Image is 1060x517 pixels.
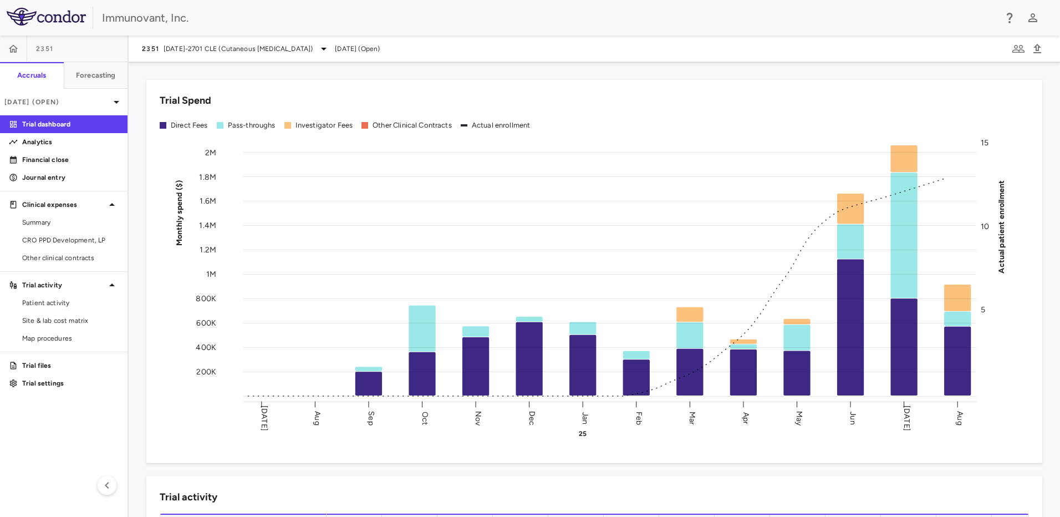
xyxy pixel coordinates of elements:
[335,44,380,54] span: [DATE] (Open)
[160,490,217,505] h6: Trial activity
[473,410,483,425] text: Nov
[22,280,105,290] p: Trial activity
[7,8,86,26] img: logo-full-SnFGN8VE.png
[22,333,119,343] span: Map procedures
[228,120,276,130] div: Pass-throughs
[997,180,1006,273] tspan: Actual patient enrollment
[171,120,208,130] div: Direct Fees
[981,305,985,315] tspan: 5
[579,430,587,438] text: 25
[4,97,110,107] p: [DATE] (Open)
[848,412,858,424] text: Jun
[200,245,216,255] tspan: 1.2M
[22,253,119,263] span: Other clinical contracts
[22,361,119,371] p: Trial files
[206,270,216,279] tspan: 1M
[472,120,531,130] div: Actual enrollment
[22,235,119,245] span: CRO PPD Development, LP
[22,119,119,129] p: Trial dashboard
[22,200,105,210] p: Clinical expenses
[420,411,430,424] text: Oct
[196,343,216,352] tspan: 400K
[295,120,353,130] div: Investigator Fees
[196,318,216,328] tspan: 600K
[313,411,322,425] text: Aug
[366,411,376,425] text: Sep
[17,70,46,80] h6: Accruals
[102,9,996,26] div: Immunovant, Inc.
[160,93,211,108] h6: Trial Spend
[142,44,159,53] span: 2351
[76,70,116,80] h6: Forecasting
[259,406,269,431] text: [DATE]
[902,406,911,431] text: [DATE]
[22,378,119,388] p: Trial settings
[22,298,119,308] span: Patient activity
[200,196,216,206] tspan: 1.6M
[36,44,53,53] span: 2351
[955,411,965,425] text: Aug
[687,411,697,424] text: Mar
[199,221,216,230] tspan: 1.4M
[22,316,119,326] span: Site & lab cost matrix
[22,137,119,147] p: Analytics
[164,44,313,54] span: [DATE]-2701 CLE (Cutaneous [MEDICAL_DATA])
[22,155,119,165] p: Financial close
[22,173,119,183] p: Journal entry
[981,138,988,148] tspan: 15
[981,221,989,231] tspan: 10
[199,172,216,181] tspan: 1.8M
[634,411,644,424] text: Feb
[794,410,804,425] text: May
[196,294,216,303] tspan: 800K
[741,412,751,424] text: Apr
[205,148,216,157] tspan: 2M
[22,217,119,227] span: Summary
[373,120,452,130] div: Other Clinical Contracts
[196,367,216,377] tspan: 200K
[175,180,184,246] tspan: Monthly spend ($)
[527,410,537,425] text: Dec
[580,412,590,424] text: Jan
